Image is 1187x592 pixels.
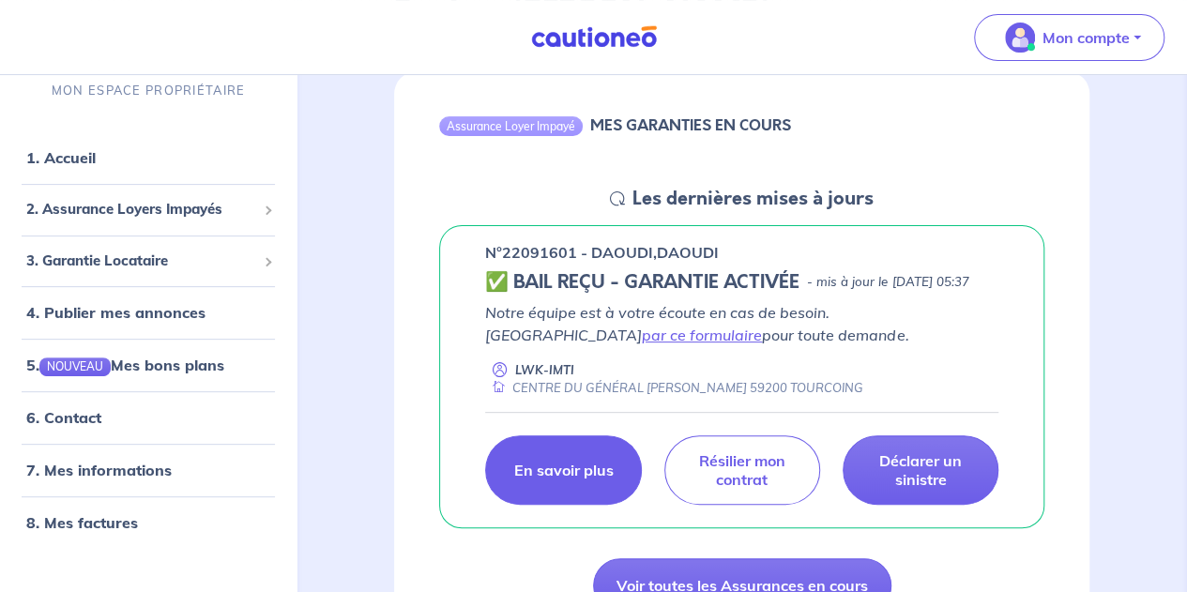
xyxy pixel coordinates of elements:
div: 1. Accueil [8,139,289,176]
p: Mon compte [1042,26,1130,49]
div: 5.NOUVEAUMes bons plans [8,346,289,384]
p: Résilier mon contrat [688,451,797,489]
h5: ✅ BAIL REÇU - GARANTIE ACTIVÉE [485,271,799,294]
div: 7. Mes informations [8,451,289,489]
a: 7. Mes informations [26,461,172,479]
span: 2. Assurance Loyers Impayés [26,199,256,220]
div: 8. Mes factures [8,504,289,541]
p: LWK-IMTI [515,361,574,379]
a: Résilier mon contrat [664,435,820,505]
p: Notre équipe est à votre écoute en cas de besoin. [GEOGRAPHIC_DATA] pour toute demande. [485,301,998,346]
h6: MES GARANTIES EN COURS [590,116,791,134]
div: 4. Publier mes annonces [8,294,289,331]
a: par ce formulaire [642,326,762,344]
h5: Les dernières mises à jours [632,188,874,210]
a: 8. Mes factures [26,513,138,532]
img: Cautioneo [524,25,664,49]
span: 3. Garantie Locataire [26,250,256,272]
p: - mis à jour le [DATE] 05:37 [807,273,968,292]
p: n°22091601 - DAOUDI,DAOUDI [485,241,719,264]
p: Déclarer un sinistre [866,451,975,489]
div: 2. Assurance Loyers Impayés [8,191,289,228]
div: 6. Contact [8,399,289,436]
div: state: CONTRACT-VALIDATED, Context: ,MAYBE-CERTIFICATE,,LESSOR-DOCUMENTS,IS-ODEALIM [485,271,998,294]
a: 6. Contact [26,408,101,427]
div: Assurance Loyer Impayé [439,116,583,135]
div: 3. Garantie Locataire [8,243,289,280]
a: 1. Accueil [26,148,96,167]
a: 4. Publier mes annonces [26,303,205,322]
a: En savoir plus [485,435,641,505]
a: 5.NOUVEAUMes bons plans [26,356,224,374]
p: En savoir plus [513,461,613,479]
a: Déclarer un sinistre [843,435,998,505]
img: illu_account_valid_menu.svg [1005,23,1035,53]
p: MON ESPACE PROPRIÉTAIRE [52,82,245,99]
button: illu_account_valid_menu.svgMon compte [974,14,1164,61]
div: CENTRE DU GÉNÉRAL [PERSON_NAME] 59200 TOURCOING [485,379,863,397]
